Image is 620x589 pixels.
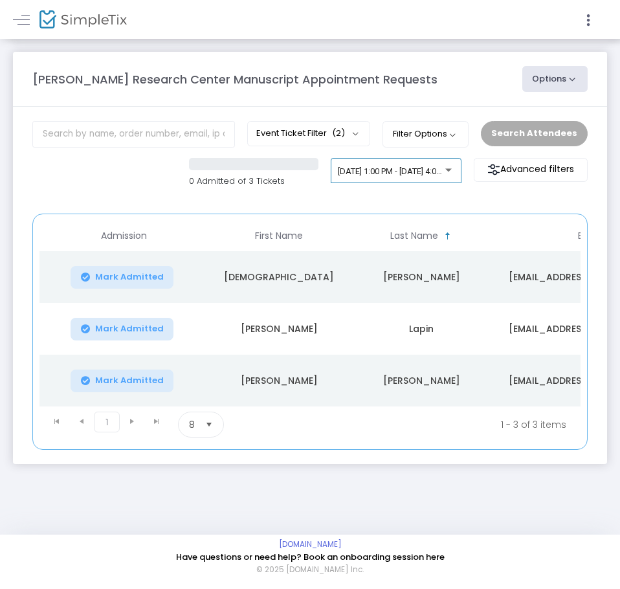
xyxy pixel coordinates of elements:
a: [DOMAIN_NAME] [279,539,342,550]
td: [PERSON_NAME] [208,355,350,406]
a: Have questions or need help? Book an onboarding session here [176,551,445,563]
span: [DATE] 1:00 PM - [DATE] 4:00 PM • 3 attendees [338,166,507,176]
button: Select [200,412,218,437]
span: Mark Admitted [95,272,164,282]
span: Page 1 [94,412,120,432]
img: filter [487,163,500,176]
span: Admission [101,230,147,241]
span: Sortable [443,231,453,241]
span: © 2025 [DOMAIN_NAME] Inc. [256,564,364,576]
input: Search by name, order number, email, ip address [32,121,235,148]
td: [PERSON_NAME] [350,355,493,406]
button: Options [522,66,588,92]
span: Email [578,230,602,241]
m-panel-title: [PERSON_NAME] Research Center Manuscript Appointment Requests [32,71,437,88]
td: [PERSON_NAME] [350,251,493,303]
m-button: Advanced filters [474,158,588,182]
td: [DEMOGRAPHIC_DATA] [208,251,350,303]
button: Event Ticket Filter(2) [247,121,370,146]
kendo-pager-info: 1 - 3 of 3 items [352,412,566,438]
button: Filter Options [382,121,469,147]
button: Mark Admitted [71,266,174,289]
button: Mark Admitted [71,370,174,392]
span: 8 [189,418,195,431]
button: Mark Admitted [71,318,174,340]
span: Last Name [390,230,438,241]
span: Mark Admitted [95,324,164,334]
span: First Name [255,230,303,241]
span: (2) [332,128,345,139]
td: Lapin [350,303,493,355]
span: Mark Admitted [95,375,164,386]
td: [PERSON_NAME] [208,303,350,355]
div: Data table [39,221,581,406]
p: 0 Admitted of 3 Tickets [189,175,318,188]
